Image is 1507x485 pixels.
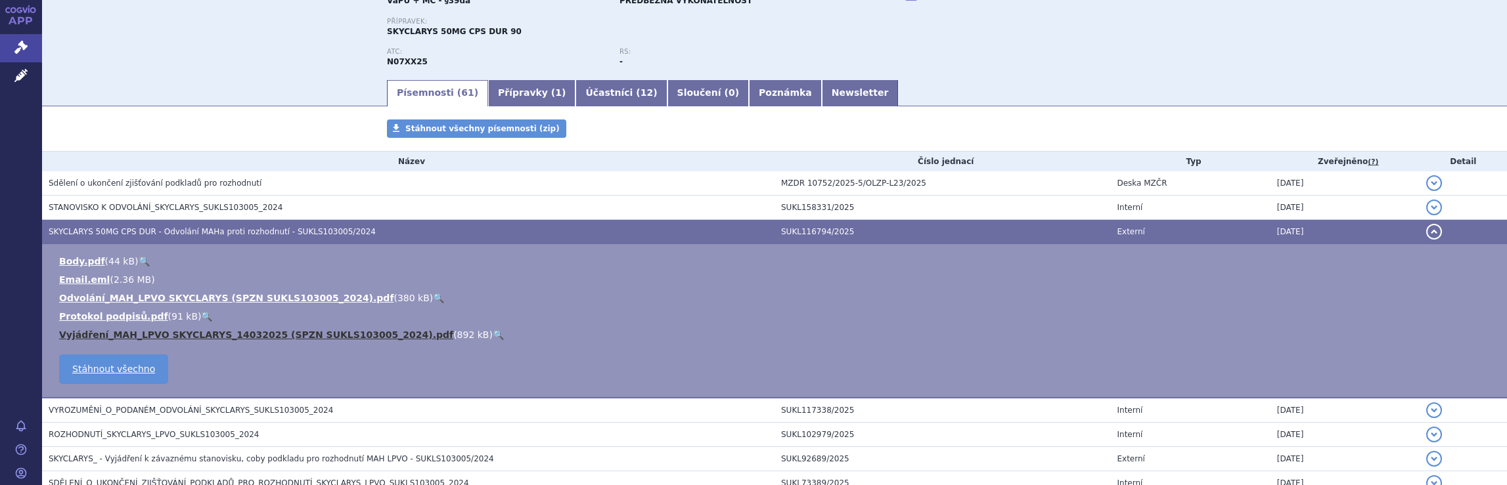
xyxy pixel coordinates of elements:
a: Stáhnout všechny písemnosti (zip) [387,119,566,138]
strong: - [619,57,623,66]
span: Externí [1117,227,1144,236]
span: 12 [641,87,653,98]
span: Deska MZČR [1117,179,1167,188]
span: SKYCLARYS 50MG CPS DUR - Odvolání MAHa proti rozhodnutí - SUKLS103005/2024 [49,227,376,236]
th: Typ [1110,152,1270,171]
td: SUKL117338/2025 [775,398,1110,423]
th: Zveřejněno [1271,152,1420,171]
a: Body.pdf [59,256,105,266]
a: Přípravky (1) [488,80,575,106]
span: 0 [729,87,735,98]
button: detail [1426,451,1442,467]
a: Newsletter [822,80,899,106]
a: Písemnosti (61) [387,80,488,106]
span: Interní [1117,203,1142,212]
strong: OMAVELOXOLON [387,57,428,66]
a: Účastníci (12) [575,80,667,106]
span: SKYCLARYS 50MG CPS DUR 90 [387,27,522,36]
button: detail [1426,402,1442,418]
td: [DATE] [1271,447,1420,471]
p: RS: [619,48,839,56]
li: ( ) [59,328,1494,341]
abbr: (?) [1368,158,1378,167]
td: SUKL116794/2025 [775,220,1110,244]
span: Externí [1117,454,1144,463]
span: 61 [461,87,474,98]
a: Stáhnout všechno [59,354,168,384]
th: Číslo jednací [775,152,1110,171]
span: 2.36 MB [114,274,151,285]
span: Stáhnout všechny písemnosti (zip) [405,124,560,133]
button: detail [1426,224,1442,240]
td: SUKL102979/2025 [775,423,1110,447]
a: 🔍 [201,311,212,322]
p: Přípravek: [387,18,852,26]
span: 1 [555,87,562,98]
li: ( ) [59,310,1494,323]
span: 44 kB [108,256,135,266]
td: [DATE] [1271,398,1420,423]
button: detail [1426,200,1442,215]
span: VYROZUMĚNÍ_O_PODANÉM_ODVOLÁNÍ_SKYCLARYS_SUKLS103005_2024 [49,406,333,415]
th: Detail [1420,152,1507,171]
li: ( ) [59,291,1494,305]
th: Název [42,152,775,171]
span: 380 kB [397,293,430,303]
a: Protokol podpisů.pdf [59,311,168,322]
span: Sdělení o ukončení zjišťování podkladů pro rozhodnutí [49,179,261,188]
button: detail [1426,427,1442,442]
td: [DATE] [1271,423,1420,447]
span: 91 kB [171,311,198,322]
span: ROZHODNUTÍ_SKYCLARYS_LPVO_SUKLS103005_2024 [49,430,259,439]
button: detail [1426,175,1442,191]
span: STANOVISKO K ODVOLÁNÍ_SKYCLARYS_SUKLS103005_2024 [49,203,282,212]
a: 🔍 [493,329,504,340]
td: [DATE] [1271,171,1420,196]
a: Odvolání_MAH_LPVO SKYCLARYS (SPZN SUKLS103005_2024).pdf [59,293,394,303]
td: [DATE] [1271,220,1420,244]
td: MZDR 10752/2025-5/OLZP-L23/2025 [775,171,1110,196]
span: SKYCLARYS_ - Vyjádření k závaznému stanovisku, coby podkladu pro rozhodnutí MAH LPVO - SUKLS10300... [49,454,494,463]
span: 892 kB [457,329,489,340]
td: [DATE] [1271,196,1420,220]
td: SUKL158331/2025 [775,196,1110,220]
li: ( ) [59,273,1494,286]
a: Poznámka [749,80,822,106]
li: ( ) [59,255,1494,268]
a: Email.eml [59,274,110,285]
a: 🔍 [433,293,444,303]
a: Sloučení (0) [667,80,749,106]
a: Vyjádření_MAH_LPVO SKYCLARYS_14032025 (SPZN SUKLS103005_2024).pdf [59,329,453,340]
span: Interní [1117,430,1142,439]
td: SUKL92689/2025 [775,447,1110,471]
p: ATC: [387,48,606,56]
a: 🔍 [139,256,150,266]
span: Interní [1117,406,1142,415]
